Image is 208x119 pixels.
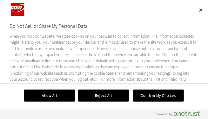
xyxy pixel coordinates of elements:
[10,33,198,95] div: When you visit our website, we store cookies on your browser to collect information. The informat...
[10,3,48,16] div: Company Logo
[78,90,129,102] button: Reject All
[157,111,200,116] img: Powered by OneTrust Opens in a new Tab
[157,111,205,119] a: Powered by OneTrust Opens in a new Tab
[24,90,75,102] button: Allow All
[133,90,184,102] button: Confirm My Choices
[10,22,198,30] h2: Do Not Sell or Share My Personal Data
[10,3,40,16] img: Company Logo
[194,3,208,17] button: Close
